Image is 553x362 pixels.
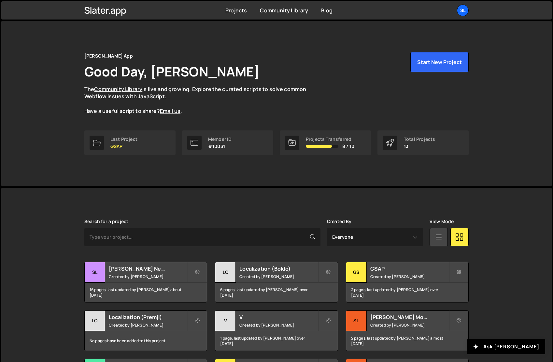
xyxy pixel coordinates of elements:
small: Created by [PERSON_NAME] [109,322,187,328]
a: Sl [457,5,469,16]
p: The is live and growing. Explore the curated scripts to solve common Webflow issues with JavaScri... [84,86,319,115]
a: Lo Localization (Premji) Created by [PERSON_NAME] No pages have been added to this project [84,310,207,351]
h2: [PERSON_NAME] Most New [370,314,449,321]
a: Sl [PERSON_NAME] New 1.1 Created by [PERSON_NAME] 16 pages, last updated by [PERSON_NAME] about [... [84,262,207,302]
h2: Localization (Premji) [109,314,187,321]
small: Created by [PERSON_NAME] [370,274,449,279]
a: GS GSAP Created by [PERSON_NAME] 2 pages, last updated by [PERSON_NAME] over [DATE] [346,262,469,302]
span: 8 / 10 [342,144,354,149]
label: Search for a project [84,219,128,224]
small: Created by [PERSON_NAME] [239,274,318,279]
small: Created by [PERSON_NAME] [370,322,449,328]
p: #10031 [208,144,232,149]
div: Last Project [110,137,137,142]
a: V V Created by [PERSON_NAME] 1 page, last updated by [PERSON_NAME] over [DATE] [215,310,338,351]
p: GSAP [110,144,137,149]
small: Created by [PERSON_NAME] [239,322,318,328]
button: Start New Project [410,52,469,72]
button: Ask [PERSON_NAME] [467,339,545,354]
a: Lo Localization (Boldo) Created by [PERSON_NAME] 6 pages, last updated by [PERSON_NAME] over [DATE] [215,262,338,302]
label: View Mode [430,219,454,224]
a: Community Library [94,86,142,93]
h2: [PERSON_NAME] New 1.1 [109,265,187,272]
div: 16 pages, last updated by [PERSON_NAME] about [DATE] [85,283,207,302]
div: 2 pages, last updated by [PERSON_NAME] almost [DATE] [346,331,468,351]
p: 13 [404,144,435,149]
h2: Localization (Boldo) [239,265,318,272]
div: Lo [215,262,236,283]
div: 6 pages, last updated by [PERSON_NAME] over [DATE] [215,283,337,302]
a: Community Library [260,7,308,14]
div: Total Projects [404,137,435,142]
div: Projects Transferred [306,137,354,142]
a: Email us [160,107,180,114]
input: Type your project... [84,228,320,246]
div: [PERSON_NAME] App [84,52,133,60]
label: Created By [327,219,352,224]
div: 1 page, last updated by [PERSON_NAME] over [DATE] [215,331,337,351]
a: Last Project GSAP [84,130,176,155]
a: Sl [PERSON_NAME] Most New Created by [PERSON_NAME] 2 pages, last updated by [PERSON_NAME] almost ... [346,310,469,351]
a: Projects [225,7,247,14]
h2: GSAP [370,265,449,272]
div: No pages have been added to this project [85,331,207,351]
div: Sl [85,262,105,283]
div: Lo [85,311,105,331]
div: Sl [346,311,367,331]
div: V [215,311,236,331]
div: 2 pages, last updated by [PERSON_NAME] over [DATE] [346,283,468,302]
h1: Good Day, [PERSON_NAME] [84,62,260,80]
a: Blog [321,7,333,14]
div: GS [346,262,367,283]
h2: V [239,314,318,321]
div: Member ID [208,137,232,142]
small: Created by [PERSON_NAME] [109,274,187,279]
